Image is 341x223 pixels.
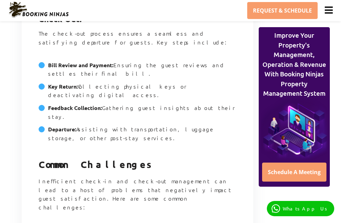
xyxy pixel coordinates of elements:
[262,163,326,182] a: Schedule A Meeting
[261,31,328,98] p: Improve Your Property's Management, Operation & Revenue With Booking Ninjas Property Management S...
[39,177,236,220] p: Inefficient check-in and check-out management can lead to a host of problems that negatively impa...
[48,61,113,69] strong: Bill Review and Payment:
[247,2,318,19] a: REQUEST & SCHEDULE
[261,98,328,160] img: blog-cta-bg_aside.png
[39,82,236,104] li: Collecting physical keys or deactivating digital access.
[39,29,236,55] p: The check-out process ensures a seamless and satisfying departure for guests. Key steps include:
[48,83,78,90] strong: Key Return:
[39,158,153,170] strong: Common Challenges
[39,125,236,146] li: Assisting with transportation, luggage storage, or other post-stay services.
[48,126,76,133] strong: Departure:
[267,201,334,216] a: WhatsApp Us
[8,1,69,18] img: Booking Ninjas Logo
[48,104,102,111] strong: Feedback Collection:
[283,206,329,211] p: WhatsApp Us
[39,104,236,125] li: Gathering guest insights about their stay.
[39,61,236,82] li: Ensuring the guest reviews and settles their final bill.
